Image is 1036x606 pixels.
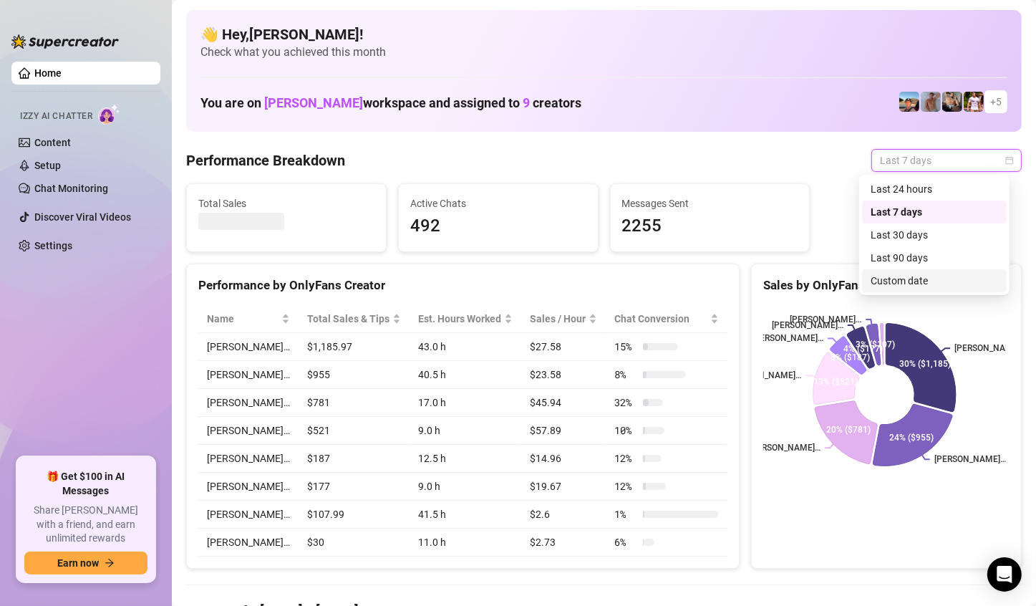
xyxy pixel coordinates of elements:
[730,371,801,381] text: [PERSON_NAME]…
[410,213,586,240] span: 492
[307,311,389,327] span: Total Sales & Tips
[410,389,521,417] td: 17.0 h
[200,24,1007,44] h4: 👋 Hey, [PERSON_NAME] !
[186,150,345,170] h4: Performance Breakdown
[198,333,299,361] td: [PERSON_NAME]…
[299,333,410,361] td: $1,185.97
[207,311,279,327] span: Name
[990,94,1002,110] span: + 5
[299,361,410,389] td: $955
[57,557,99,569] span: Earn now
[410,196,586,211] span: Active Chats
[871,227,998,243] div: Last 30 days
[862,269,1007,292] div: Custom date
[622,213,798,240] span: 2255
[606,305,727,333] th: Chat Conversion
[34,160,61,171] a: Setup
[98,104,120,125] img: AI Chatter
[264,95,363,110] span: [PERSON_NAME]
[198,417,299,445] td: [PERSON_NAME]…
[614,423,637,438] span: 10 %
[410,333,521,361] td: 43.0 h
[521,361,606,389] td: $23.58
[871,181,998,197] div: Last 24 hours
[763,276,1010,295] div: Sales by OnlyFans Creator
[942,92,962,112] img: George
[20,110,92,123] span: Izzy AI Chatter
[790,314,861,324] text: [PERSON_NAME]…
[934,455,1006,465] text: [PERSON_NAME]…
[299,389,410,417] td: $781
[523,95,530,110] span: 9
[880,150,1013,171] span: Last 7 days
[954,344,1026,354] text: [PERSON_NAME]…
[521,417,606,445] td: $57.89
[410,417,521,445] td: 9.0 h
[299,445,410,473] td: $187
[772,320,843,330] text: [PERSON_NAME]…
[24,552,147,574] button: Earn nowarrow-right
[614,534,637,550] span: 6 %
[521,473,606,501] td: $19.67
[614,339,637,355] span: 15 %
[198,305,299,333] th: Name
[410,473,521,501] td: 9.0 h
[410,501,521,529] td: 41.5 h
[299,501,410,529] td: $107.99
[614,367,637,383] span: 8 %
[862,201,1007,223] div: Last 7 days
[11,34,119,49] img: logo-BBDzfeDw.svg
[871,250,998,266] div: Last 90 days
[299,473,410,501] td: $177
[521,389,606,417] td: $45.94
[198,276,727,295] div: Performance by OnlyFans Creator
[614,395,637,410] span: 32 %
[34,240,72,251] a: Settings
[862,246,1007,269] div: Last 90 days
[198,196,374,211] span: Total Sales
[614,506,637,522] span: 1 %
[921,92,941,112] img: Joey
[198,473,299,501] td: [PERSON_NAME]…
[521,501,606,529] td: $2.6
[752,334,823,344] text: [PERSON_NAME]…
[749,443,820,453] text: [PERSON_NAME]…
[200,95,581,111] h1: You are on workspace and assigned to creators
[200,44,1007,60] span: Check what you achieved this month
[198,529,299,557] td: [PERSON_NAME]…
[299,305,410,333] th: Total Sales & Tips
[521,333,606,361] td: $27.58
[871,273,998,289] div: Custom date
[530,311,586,327] span: Sales / Hour
[871,204,998,220] div: Last 7 days
[410,361,521,389] td: 40.5 h
[198,361,299,389] td: [PERSON_NAME]…
[34,67,62,79] a: Home
[105,558,115,568] span: arrow-right
[299,417,410,445] td: $521
[964,92,984,112] img: Hector
[987,557,1022,592] div: Open Intercom Messenger
[614,451,637,466] span: 12 %
[521,445,606,473] td: $14.96
[521,305,606,333] th: Sales / Hour
[34,137,71,148] a: Content
[418,311,501,327] div: Est. Hours Worked
[24,504,147,546] span: Share [PERSON_NAME] with a friend, and earn unlimited rewards
[614,478,637,494] span: 12 %
[198,389,299,417] td: [PERSON_NAME]…
[299,529,410,557] td: $30
[410,445,521,473] td: 12.5 h
[1005,156,1014,165] span: calendar
[198,501,299,529] td: [PERSON_NAME]…
[862,178,1007,201] div: Last 24 hours
[24,470,147,498] span: 🎁 Get $100 in AI Messages
[34,211,131,223] a: Discover Viral Videos
[614,311,707,327] span: Chat Conversion
[198,445,299,473] td: [PERSON_NAME]…
[622,196,798,211] span: Messages Sent
[862,223,1007,246] div: Last 30 days
[34,183,108,194] a: Chat Monitoring
[410,529,521,557] td: 11.0 h
[899,92,919,112] img: Zach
